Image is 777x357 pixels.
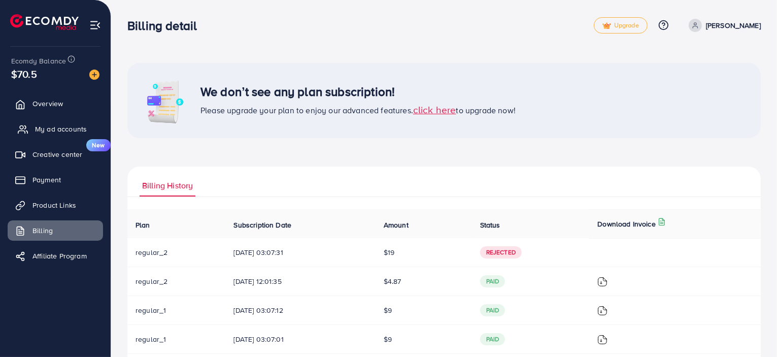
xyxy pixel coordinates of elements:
[480,220,500,230] span: Status
[35,124,87,134] span: My ad accounts
[89,70,99,80] img: image
[140,75,190,126] img: image
[597,277,607,287] img: ic-download-invoice.1f3c1b55.svg
[11,56,66,66] span: Ecomdy Balance
[8,144,103,165] a: Creative centerNew
[8,170,103,190] a: Payment
[11,67,37,81] span: $70.5
[233,247,367,257] span: [DATE] 03:07:31
[384,247,394,257] span: $19
[233,220,291,230] span: Subscription Date
[413,103,456,116] span: click here
[136,247,167,257] span: regular_2
[233,276,367,286] span: [DATE] 12:01:35
[136,220,150,230] span: Plan
[200,105,516,116] span: Please upgrade your plan to enjoy our advanced features. to upgrade now!
[685,19,761,32] a: [PERSON_NAME]
[200,84,516,99] h3: We don’t see any plan subscription!
[89,19,101,31] img: menu
[597,218,656,230] p: Download Invoice
[136,334,166,344] span: regular_1
[233,305,367,315] span: [DATE] 03:07:12
[602,22,639,29] span: Upgrade
[734,311,769,349] iframe: Chat
[602,22,611,29] img: tick
[32,175,61,185] span: Payment
[384,334,392,344] span: $9
[706,19,761,31] p: [PERSON_NAME]
[8,93,103,114] a: Overview
[384,305,392,315] span: $9
[32,251,87,261] span: Affiliate Program
[384,220,409,230] span: Amount
[594,17,648,34] a: tickUpgrade
[8,246,103,266] a: Affiliate Program
[32,225,53,236] span: Billing
[597,335,607,345] img: ic-download-invoice.1f3c1b55.svg
[10,14,79,30] img: logo
[480,246,522,258] span: Rejected
[127,18,205,33] h3: Billing detail
[8,119,103,139] a: My ad accounts
[86,139,111,151] span: New
[142,180,193,191] span: Billing History
[32,200,76,210] span: Product Links
[8,220,103,241] a: Billing
[136,276,167,286] span: regular_2
[32,99,63,109] span: Overview
[480,275,505,287] span: paid
[480,304,505,316] span: paid
[233,334,367,344] span: [DATE] 03:07:01
[597,306,607,316] img: ic-download-invoice.1f3c1b55.svg
[32,149,82,159] span: Creative center
[8,195,103,215] a: Product Links
[480,333,505,345] span: paid
[384,276,401,286] span: $4.87
[136,305,166,315] span: regular_1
